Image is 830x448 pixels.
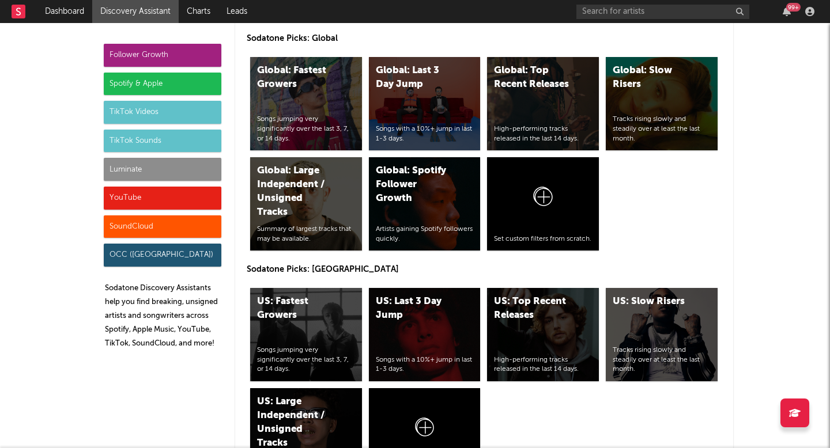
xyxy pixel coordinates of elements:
[376,124,474,144] div: Songs with a 10%+ jump in last 1-3 days.
[487,157,599,250] a: Set custom filters from scratch.
[487,57,599,150] a: Global: Top Recent ReleasesHigh-performing tracks released in the last 14 days.
[613,346,711,374] div: Tracks rising slowly and steadily over at least the last month.
[369,157,481,250] a: Global: Spotify Follower GrowthArtists gaining Spotify followers quickly.
[369,57,481,150] a: Global: Last 3 Day JumpSongs with a 10%+ jump in last 1-3 days.
[257,64,335,92] div: Global: Fastest Growers
[494,355,592,375] div: High-performing tracks released in the last 14 days.
[257,295,335,322] div: US: Fastest Growers
[257,225,355,244] div: Summary of largest tracks that may be available.
[104,44,221,67] div: Follower Growth
[247,32,722,45] p: Sodatone Picks: Global
[576,5,749,19] input: Search for artists
[376,164,454,206] div: Global: Spotify Follower Growth
[376,295,454,322] div: US: Last 3 Day Jump
[487,288,599,381] a: US: Top Recent ReleasesHigh-performing tracks released in the last 14 days.
[250,157,362,250] a: Global: Large Independent / Unsigned TracksSummary of largest tracks that may be available.
[105,282,221,351] p: Sodatone Discovery Assistants help you find breaking, unsigned artists and songwriters across Spo...
[786,3,801,12] div: 99 +
[376,355,474,375] div: Songs with a 10%+ jump in last 1-3 days.
[613,295,691,309] div: US: Slow Risers
[257,164,335,219] div: Global: Large Independent / Unsigned Tracks
[250,288,362,381] a: US: Fastest GrowersSongs jumping very significantly over the last 3, 7, or 14 days.
[104,101,221,124] div: TikTok Videos
[494,124,592,144] div: High-performing tracks released in the last 14 days.
[376,64,454,92] div: Global: Last 3 Day Jump
[613,115,711,143] div: Tracks rising slowly and steadily over at least the last month.
[613,64,691,92] div: Global: Slow Risers
[250,57,362,150] a: Global: Fastest GrowersSongs jumping very significantly over the last 3, 7, or 14 days.
[104,215,221,238] div: SoundCloud
[606,57,718,150] a: Global: Slow RisersTracks rising slowly and steadily over at least the last month.
[257,115,355,143] div: Songs jumping very significantly over the last 3, 7, or 14 days.
[606,288,718,381] a: US: Slow RisersTracks rising slowly and steadily over at least the last month.
[247,263,722,276] p: Sodatone Picks: [GEOGRAPHIC_DATA]
[104,244,221,267] div: OCC ([GEOGRAPHIC_DATA])
[104,73,221,96] div: Spotify & Apple
[104,187,221,210] div: YouTube
[783,7,791,16] button: 99+
[494,295,572,322] div: US: Top Recent Releases
[104,158,221,181] div: Luminate
[376,225,474,244] div: Artists gaining Spotify followers quickly.
[104,130,221,153] div: TikTok Sounds
[494,64,572,92] div: Global: Top Recent Releases
[257,346,355,374] div: Songs jumping very significantly over the last 3, 7, or 14 days.
[494,234,592,244] div: Set custom filters from scratch.
[369,288,481,381] a: US: Last 3 Day JumpSongs with a 10%+ jump in last 1-3 days.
